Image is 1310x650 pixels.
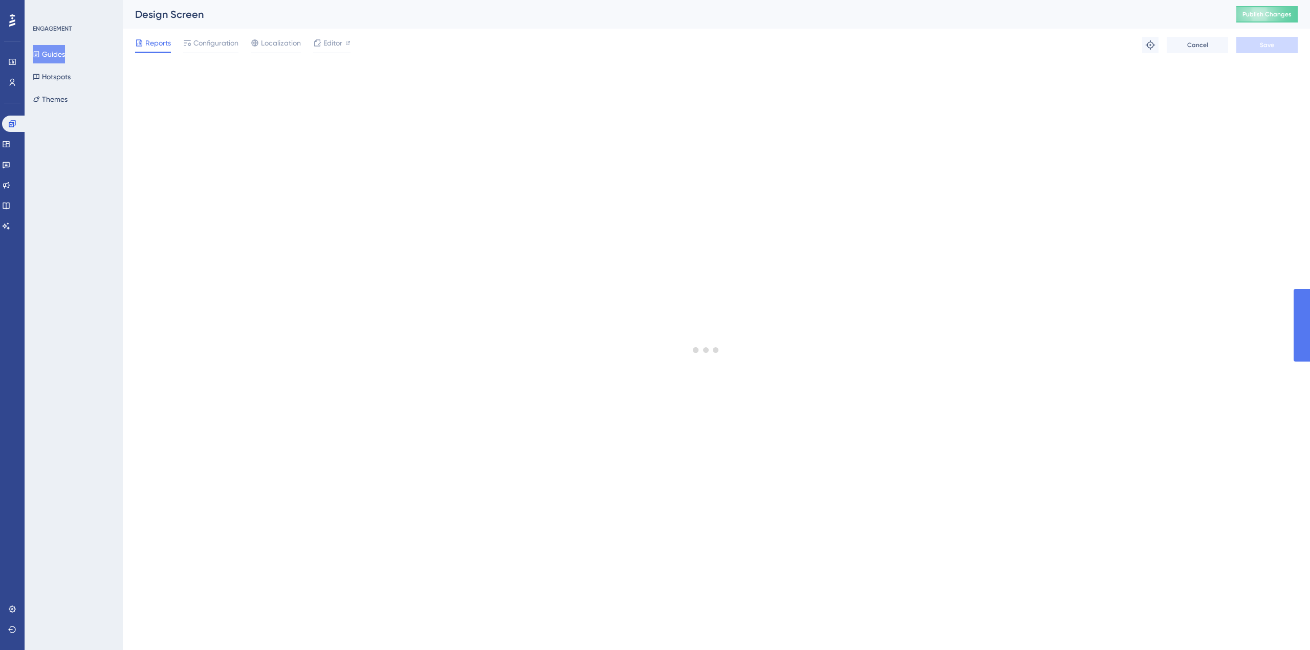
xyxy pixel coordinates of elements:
[135,7,1211,21] div: Design Screen
[33,90,68,108] button: Themes
[33,45,65,63] button: Guides
[33,25,72,33] div: ENGAGEMENT
[193,37,238,49] span: Configuration
[33,68,71,86] button: Hotspots
[1167,37,1228,53] button: Cancel
[1242,10,1292,18] span: Publish Changes
[145,37,171,49] span: Reports
[323,37,342,49] span: Editor
[1260,41,1274,49] span: Save
[1267,610,1298,640] iframe: UserGuiding AI Assistant Launcher
[1236,37,1298,53] button: Save
[261,37,301,49] span: Localization
[1187,41,1208,49] span: Cancel
[1236,6,1298,23] button: Publish Changes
